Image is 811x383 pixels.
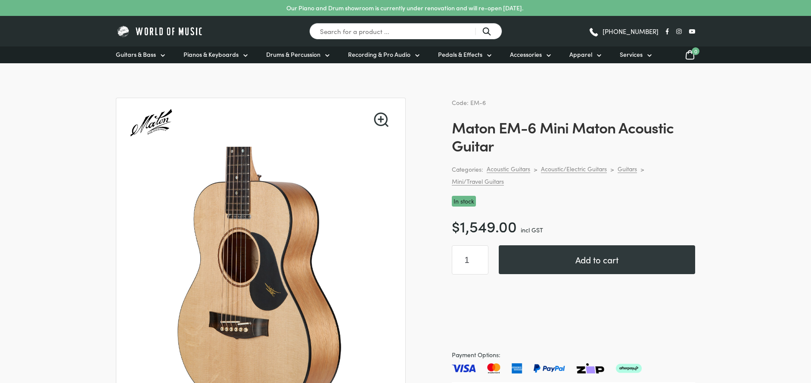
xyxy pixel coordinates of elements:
[588,25,659,38] a: [PHONE_NUMBER]
[569,50,592,59] span: Apparel
[452,177,504,185] a: Mini/Travel Guitars
[534,165,538,173] div: >
[452,245,488,275] input: Product quantity
[266,50,320,59] span: Drums & Percussion
[452,215,517,236] bdi: 1,549.00
[521,225,543,234] span: incl GST
[692,47,699,55] span: 0
[374,112,388,127] a: View full-screen image gallery
[116,50,156,59] span: Guitars & Bass
[610,165,614,173] div: >
[452,363,642,374] img: Pay with Master card, Visa, American Express and Paypal
[452,118,695,154] h1: Maton EM-6 Mini Maton Acoustic Guitar
[127,98,176,147] img: Maton
[452,164,483,174] span: Categories:
[452,98,486,107] span: Code: EM-6
[286,3,523,12] p: Our Piano and Drum showroom is currently under renovation and will re-open [DATE].
[620,50,643,59] span: Services
[452,215,460,236] span: $
[618,165,637,173] a: Guitars
[686,288,811,383] iframe: Chat with our support team
[603,28,659,34] span: [PHONE_NUMBER]
[309,23,502,40] input: Search for a product ...
[452,285,695,340] iframe: PayPal
[116,25,204,38] img: World of Music
[640,165,644,173] div: >
[499,245,695,274] button: Add to cart
[452,196,476,207] p: In stock
[452,350,695,360] span: Payment Options:
[438,50,482,59] span: Pedals & Effects
[183,50,239,59] span: Pianos & Keyboards
[510,50,542,59] span: Accessories
[541,165,607,173] a: Acoustic/Electric Guitars
[348,50,410,59] span: Recording & Pro Audio
[487,165,530,173] a: Acoustic Guitars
